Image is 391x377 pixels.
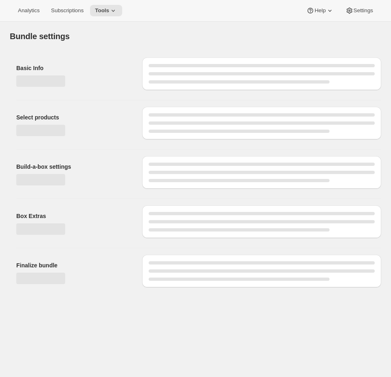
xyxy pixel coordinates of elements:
[16,163,129,171] h2: Build-a-box settings
[46,5,88,16] button: Subscriptions
[90,5,122,16] button: Tools
[16,64,129,72] h2: Basic Info
[18,7,40,14] span: Analytics
[10,31,70,41] h1: Bundle settings
[301,5,338,16] button: Help
[16,113,129,121] h2: Select products
[16,261,129,269] h2: Finalize bundle
[51,7,83,14] span: Subscriptions
[354,7,373,14] span: Settings
[13,5,44,16] button: Analytics
[314,7,325,14] span: Help
[95,7,109,14] span: Tools
[16,212,129,220] h2: Box Extras
[340,5,378,16] button: Settings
